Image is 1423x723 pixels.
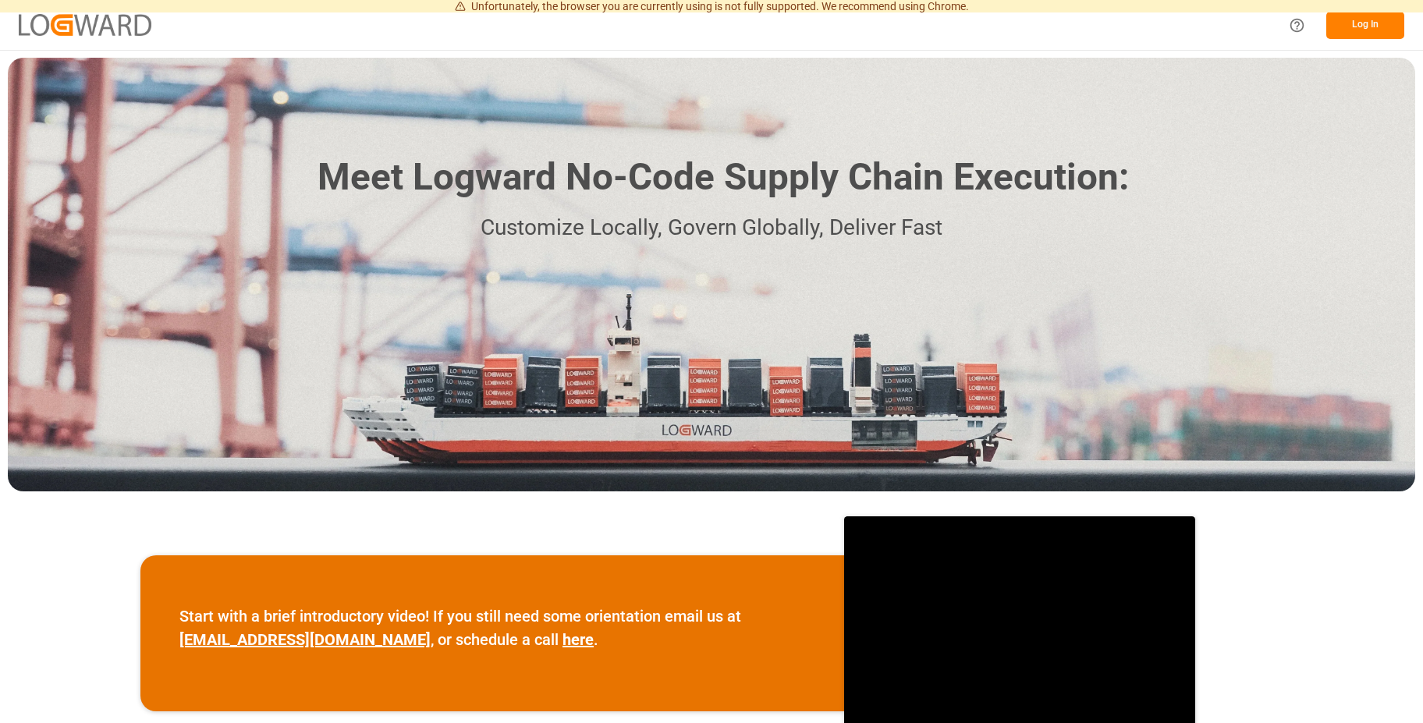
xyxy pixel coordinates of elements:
h1: Meet Logward No-Code Supply Chain Execution: [318,150,1129,205]
a: [EMAIL_ADDRESS][DOMAIN_NAME] [179,630,431,649]
p: Customize Locally, Govern Globally, Deliver Fast [294,211,1129,246]
img: Logward_new_orange.png [19,14,151,35]
button: Log In [1326,12,1404,39]
p: Start with a brief introductory video! If you still need some orientation email us at , or schedu... [179,604,805,651]
button: Help Center [1279,8,1315,43]
a: here [562,630,594,649]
